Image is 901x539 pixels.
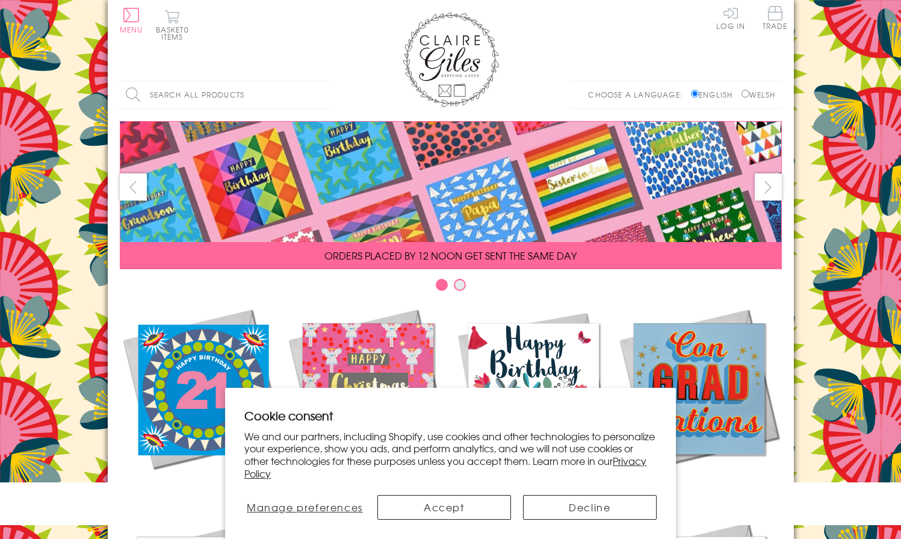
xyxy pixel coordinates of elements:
[244,407,657,424] h2: Cookie consent
[763,6,788,32] a: Trade
[285,306,451,495] a: Christmas
[163,481,241,495] span: New Releases
[120,81,330,108] input: Search all products
[454,279,466,291] button: Carousel Page 2
[716,6,745,30] a: Log In
[691,89,738,100] label: English
[120,8,143,33] button: Menu
[324,248,577,263] span: ORDERS PLACED BY 12 NOON GET SENT THE SAME DAY
[120,306,285,495] a: New Releases
[523,495,657,520] button: Decline
[161,24,189,42] span: 0 items
[588,89,689,100] p: Choose a language:
[668,481,730,495] span: Academic
[403,12,499,107] img: Claire Giles Greetings Cards
[120,173,147,201] button: prev
[616,306,782,495] a: Academic
[691,90,699,98] input: English
[763,6,788,30] span: Trade
[451,306,616,495] a: Birthdays
[247,500,363,514] span: Manage preferences
[742,89,776,100] label: Welsh
[156,10,189,40] button: Basket0 items
[755,173,782,201] button: next
[244,430,657,480] p: We and our partners, including Shopify, use cookies and other technologies to personalize your ex...
[436,279,448,291] button: Carousel Page 1 (Current Slide)
[742,90,749,98] input: Welsh
[120,24,143,35] span: Menu
[377,495,511,520] button: Accept
[318,81,330,108] input: Search
[120,278,782,297] div: Carousel Pagination
[244,453,646,481] a: Privacy Policy
[244,495,365,520] button: Manage preferences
